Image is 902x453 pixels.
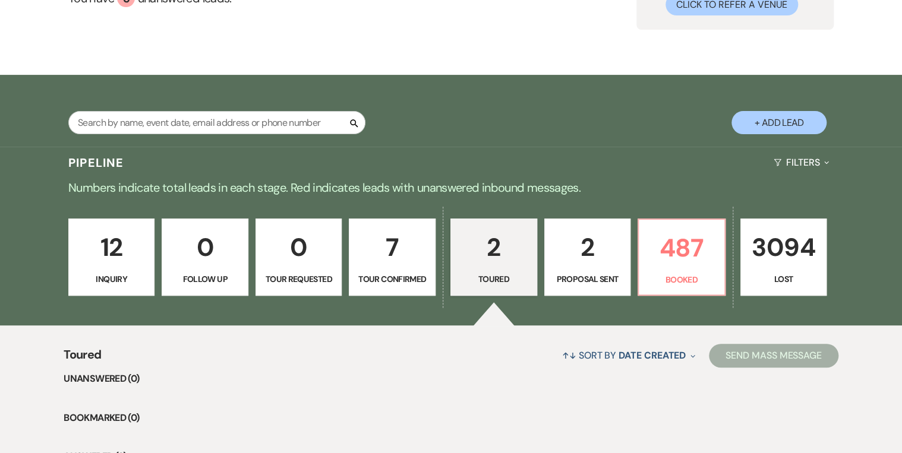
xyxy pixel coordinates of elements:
p: 0 [263,227,335,267]
input: Search by name, event date, email address or phone number [68,111,365,134]
p: Tour Requested [263,273,335,286]
h3: Pipeline [68,154,124,171]
p: Booked [646,273,717,286]
button: + Add Lead [731,111,827,134]
span: Date Created [619,349,686,362]
a: 487Booked [638,218,726,296]
button: Filters [769,147,834,178]
p: 12 [76,227,147,267]
p: Toured [458,273,529,286]
li: Unanswered (0) [64,371,838,387]
li: Bookmarked (0) [64,410,838,426]
p: 3094 [748,227,819,267]
span: ↑↓ [562,349,576,362]
button: Sort By Date Created [557,340,700,371]
a: 3094Lost [740,218,827,296]
p: 2 [458,227,529,267]
p: Follow Up [169,273,241,286]
a: 12Inquiry [68,218,155,296]
p: 0 [169,227,241,267]
p: Proposal Sent [552,273,623,286]
p: 487 [646,228,717,268]
a: 0Tour Requested [256,218,342,296]
a: 0Follow Up [162,218,248,296]
p: Numbers indicate total leads in each stage. Red indicates leads with unanswered inbound messages. [23,178,879,197]
button: Send Mass Message [709,344,838,368]
p: 2 [552,227,623,267]
span: Toured [64,346,101,371]
p: Inquiry [76,273,147,286]
p: 7 [357,227,428,267]
p: Tour Confirmed [357,273,428,286]
a: 2Proposal Sent [544,218,631,296]
a: 7Tour Confirmed [349,218,436,296]
a: 2Toured [450,218,537,296]
p: Lost [748,273,819,286]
